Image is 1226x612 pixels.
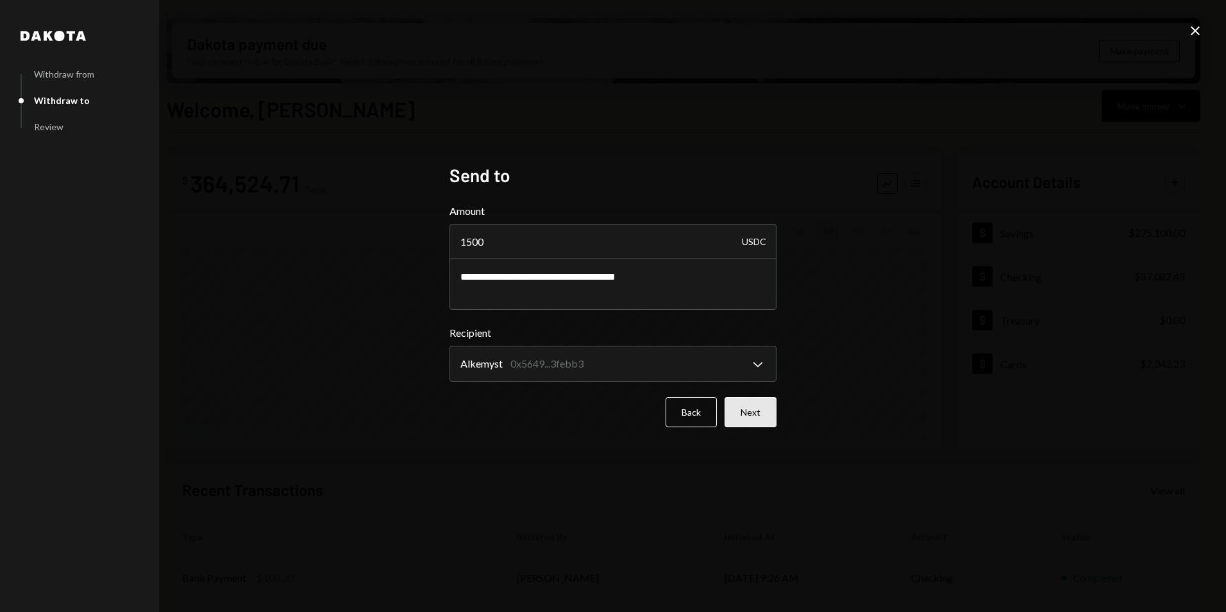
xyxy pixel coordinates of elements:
[34,95,90,106] div: Withdraw to
[34,69,94,80] div: Withdraw from
[449,346,777,382] button: Recipient
[725,397,777,427] button: Next
[449,203,777,219] label: Amount
[510,356,584,371] div: 0x5649...3febb3
[449,224,777,260] input: Enter amount
[34,121,63,132] div: Review
[666,397,717,427] button: Back
[449,325,777,341] label: Recipient
[449,163,777,188] h2: Send to
[742,224,766,260] div: USDC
